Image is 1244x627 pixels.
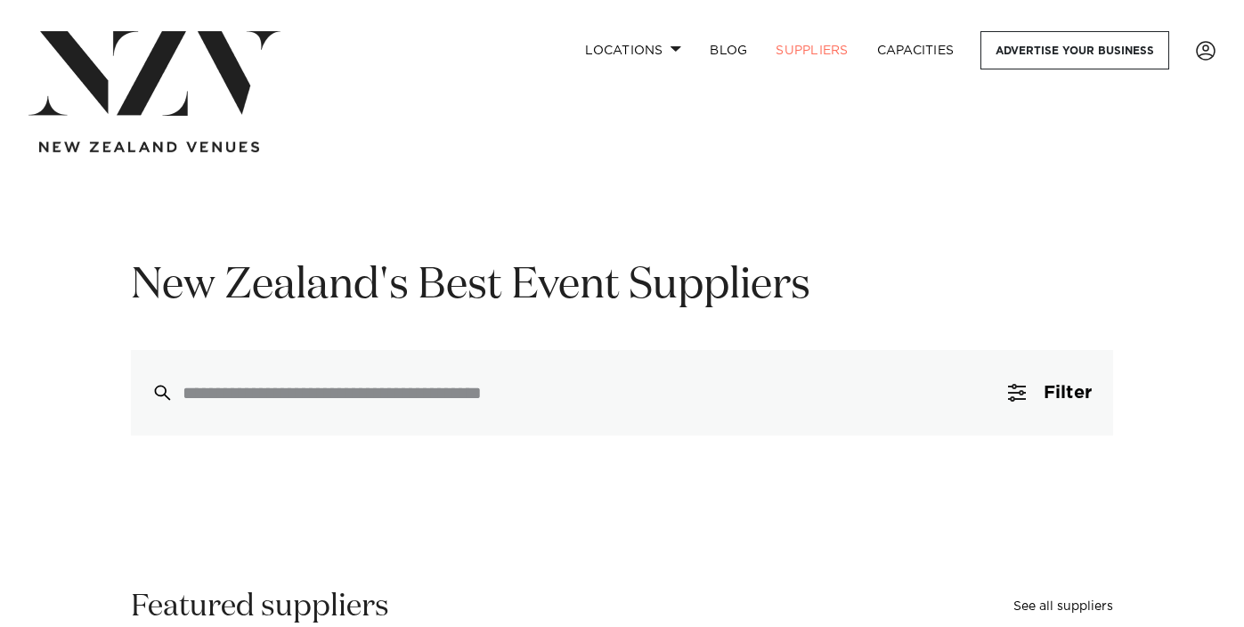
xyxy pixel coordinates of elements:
[695,31,761,69] a: BLOG
[980,31,1169,69] a: Advertise your business
[131,587,389,627] h2: Featured suppliers
[987,350,1113,436] button: Filter
[28,31,281,116] img: nzv-logo.png
[39,142,259,153] img: new-zealand-venues-text.png
[1044,384,1092,402] span: Filter
[863,31,969,69] a: Capacities
[131,258,1113,314] h1: New Zealand's Best Event Suppliers
[1013,600,1113,613] a: See all suppliers
[571,31,695,69] a: Locations
[761,31,862,69] a: SUPPLIERS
